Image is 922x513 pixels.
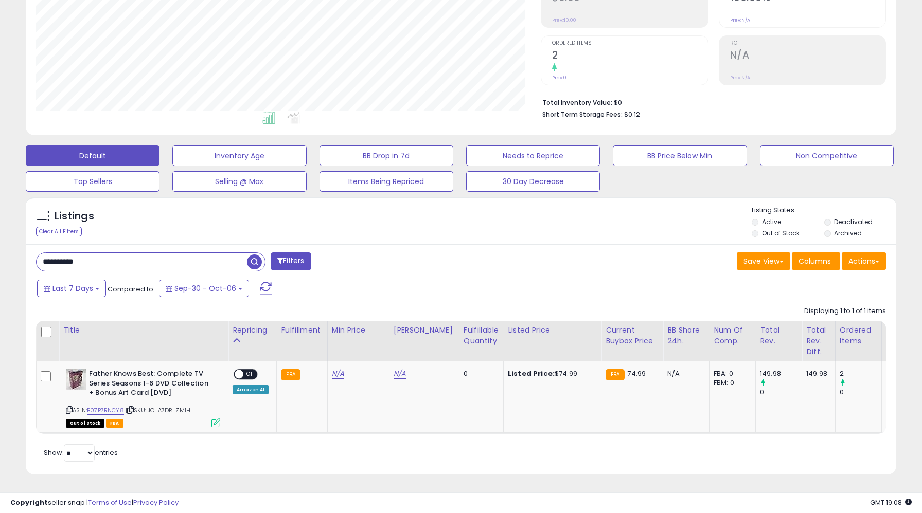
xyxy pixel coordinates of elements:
button: BB Drop in 7d [320,145,453,166]
span: Last 7 Days [52,283,93,294]
span: OFF [243,370,260,379]
div: $74.99 [508,369,593,378]
small: Prev: N/A [730,75,750,81]
b: Total Inventory Value: [542,98,612,107]
small: FBA [606,369,625,380]
button: Filters [271,252,311,270]
span: Columns [799,256,831,266]
strong: Copyright [10,498,48,507]
span: 2025-10-14 19:08 GMT [870,498,912,507]
b: Father Knows Best: Complete TV Series Seasons 1-6 DVD Collection + Bonus Art Card [DVD] [89,369,214,400]
label: Active [762,217,781,226]
a: Privacy Policy [133,498,179,507]
div: [PERSON_NAME] [394,325,455,336]
div: BB Share 24h. [667,325,705,346]
span: Show: entries [44,448,118,457]
a: N/A [332,369,344,379]
button: Actions [842,252,886,270]
div: Clear All Filters [36,227,82,236]
div: Total Rev. Diff. [806,325,831,357]
div: 149.98 [806,369,827,378]
button: BB Price Below Min [613,145,747,166]
button: Sep-30 - Oct-06 [159,280,249,297]
div: Title [63,325,224,336]
div: FBA: 0 [714,369,748,378]
span: FBA [106,419,123,428]
div: Repricing [233,325,272,336]
a: B07P7RNCY8 [87,406,124,415]
button: Needs to Reprice [466,145,600,166]
div: seller snap | | [10,498,179,508]
b: Short Term Storage Fees: [542,110,623,119]
div: Min Price [332,325,385,336]
h2: N/A [730,49,885,63]
span: $0.12 [624,109,640,119]
button: Inventory Age [172,145,306,166]
div: Displaying 1 to 1 of 1 items [804,306,886,316]
span: ROI [730,41,885,46]
span: All listings that are currently out of stock and unavailable for purchase on Amazon [66,419,104,428]
div: Fulfillable Quantity [464,325,499,346]
div: Total Rev. [760,325,797,346]
h5: Listings [55,209,94,224]
div: 2 [840,369,881,378]
span: | SKU: JO-A7DR-ZM1H [126,406,190,414]
div: Ordered Items [840,325,877,346]
div: Listed Price [508,325,597,336]
small: Prev: N/A [730,17,750,23]
button: Default [26,145,159,166]
span: Compared to: [108,284,155,294]
small: Prev: $0.00 [552,17,576,23]
span: Sep-30 - Oct-06 [174,283,236,294]
button: Selling @ Max [172,171,306,192]
div: Current Buybox Price [606,325,659,346]
img: 41f0cxkMoLL._SL40_.jpg [66,369,86,390]
div: Amazon AI [233,385,269,394]
div: 149.98 [760,369,802,378]
button: Non Competitive [760,145,894,166]
a: Terms of Use [88,498,132,507]
button: Top Sellers [26,171,159,192]
button: 30 Day Decrease [466,171,600,192]
button: Columns [792,252,840,270]
div: 0 [840,388,881,397]
button: Save View [737,252,790,270]
div: Num of Comp. [714,325,751,346]
small: Prev: 0 [552,75,566,81]
div: FBM: 0 [714,378,748,388]
li: $0 [542,96,878,108]
small: FBA [281,369,300,380]
div: N/A [667,369,701,378]
label: Out of Stock [762,229,800,237]
label: Archived [834,229,862,237]
span: 74.99 [627,369,646,378]
div: Fulfillment [281,325,323,336]
p: Listing States: [752,206,896,215]
label: Deactivated [834,217,873,226]
div: 0 [760,388,802,397]
h2: 2 [552,49,707,63]
div: ASIN: [66,369,220,426]
a: N/A [394,369,406,379]
span: Ordered Items [552,41,707,46]
b: Listed Price: [508,369,555,378]
button: Items Being Repriced [320,171,453,192]
button: Last 7 Days [37,280,106,297]
div: 0 [464,369,495,378]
